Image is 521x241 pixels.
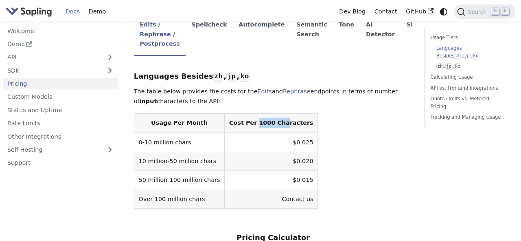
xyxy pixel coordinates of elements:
td: $0.015 [225,171,318,190]
li: AI Detector [360,14,401,56]
code: ko [239,72,250,82]
a: Rephrase [283,88,311,95]
a: Status and Uptime [3,104,118,116]
td: $0.020 [225,152,318,171]
th: Cost Per 1000 Characters [225,114,318,133]
img: Sapling.ai [6,6,52,18]
td: 50 million-100 million chars [134,171,224,190]
code: zh [436,63,444,70]
a: Demo [3,38,118,50]
a: Rate Limits [3,117,118,129]
td: Contact us [225,190,318,208]
a: Contact [370,5,402,18]
a: Custom Models [3,91,118,103]
code: jp [463,53,471,60]
li: Semantic Search [291,14,333,56]
a: API [3,51,102,63]
span: Search [465,9,491,15]
button: Switch between dark and light mode (currently system mode) [438,6,450,18]
a: Edits [258,88,272,95]
td: $0.025 [225,133,318,152]
td: Over 100 million chars [134,190,224,208]
button: Expand sidebar category 'SDK' [102,64,118,76]
code: zh [213,72,223,82]
a: Quota Limits vs. Metered Pricing [431,95,506,111]
code: zh [455,53,462,60]
li: Spellcheck [186,14,233,56]
li: Tone [333,14,360,56]
a: Calculating Usage [431,73,506,81]
a: Tracking and Managing Usage [431,113,506,121]
code: ko [454,63,461,70]
kbd: K [501,8,509,15]
a: Welcome [3,25,118,37]
p: The table below provides the costs for the and endpoints in terms of number of characters to the ... [134,87,413,106]
li: Edits / Rephrase / Postprocess [134,14,186,56]
a: zh,jp,ko [436,63,503,71]
code: jp [445,63,453,70]
li: Autocomplete [233,14,291,56]
th: Usage Per Month [134,114,224,133]
td: 10 million-50 million chars [134,152,224,171]
a: SDK [3,64,102,76]
a: GitHub [401,5,438,18]
code: ko [472,53,479,60]
button: Expand sidebar category 'API' [102,51,118,63]
a: Usage Tiers [431,34,506,42]
a: Docs [61,5,84,18]
a: Self-Hosting [3,144,118,156]
strong: input [140,98,157,104]
a: Sapling.ai [6,6,55,18]
kbd: ⌘ [491,8,499,15]
td: 0-10 million chars [134,133,224,152]
a: Pricing [3,78,118,90]
a: Languages Besideszh,jp,ko [436,44,503,60]
a: API vs. Frontend Integrations [431,84,506,92]
a: Demo [84,5,110,18]
a: Support [3,157,118,169]
h3: Languages Besides , , [134,72,413,81]
code: jp [226,72,236,82]
button: Search (Command+K) [454,4,515,19]
a: Other Integrations [3,130,118,142]
li: SDK [401,14,426,56]
a: Dev Blog [335,5,370,18]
